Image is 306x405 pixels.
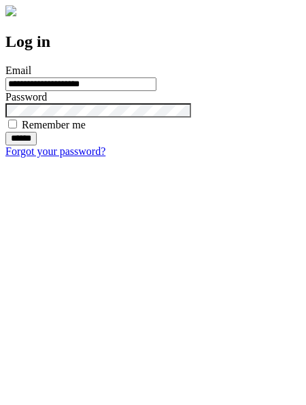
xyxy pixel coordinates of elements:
img: logo-4e3dc11c47720685a147b03b5a06dd966a58ff35d612b21f08c02c0306f2b779.png [5,5,16,16]
h2: Log in [5,33,301,51]
label: Remember me [22,119,86,130]
a: Forgot your password? [5,145,105,157]
label: Email [5,65,31,76]
label: Password [5,91,47,103]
